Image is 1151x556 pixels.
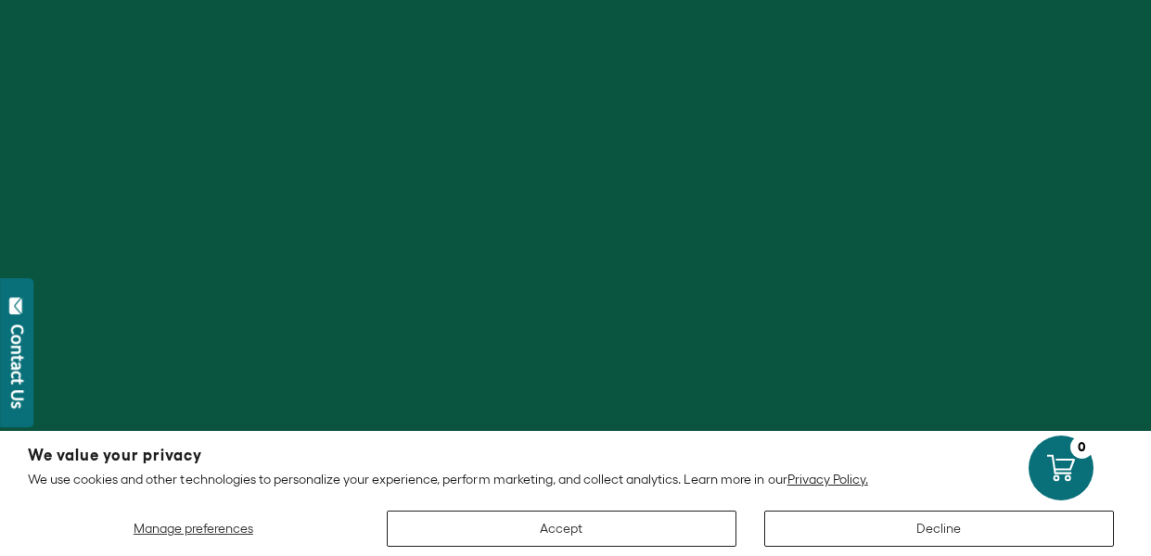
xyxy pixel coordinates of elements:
span: Manage preferences [134,521,253,536]
button: Decline [764,511,1114,547]
div: Contact Us [8,324,27,409]
p: We use cookies and other technologies to personalize your experience, perform marketing, and coll... [28,471,1123,487]
button: Accept [387,511,736,547]
h2: We value your privacy [28,448,1123,463]
button: Manage preferences [28,511,359,547]
div: 0 [1070,436,1093,459]
a: Privacy Policy. [787,472,868,486]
